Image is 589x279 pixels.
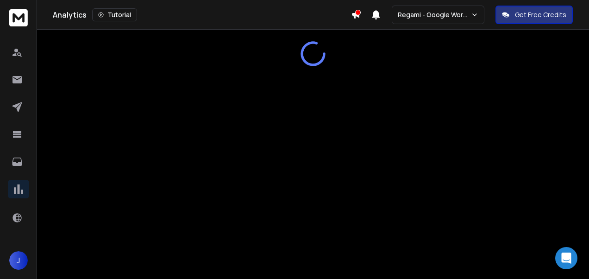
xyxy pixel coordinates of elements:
[555,247,577,269] div: Open Intercom Messenger
[398,10,471,19] p: Regami - Google Workspace
[53,8,351,21] div: Analytics
[92,8,137,21] button: Tutorial
[9,251,28,270] button: J
[515,10,566,19] p: Get Free Credits
[495,6,573,24] button: Get Free Credits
